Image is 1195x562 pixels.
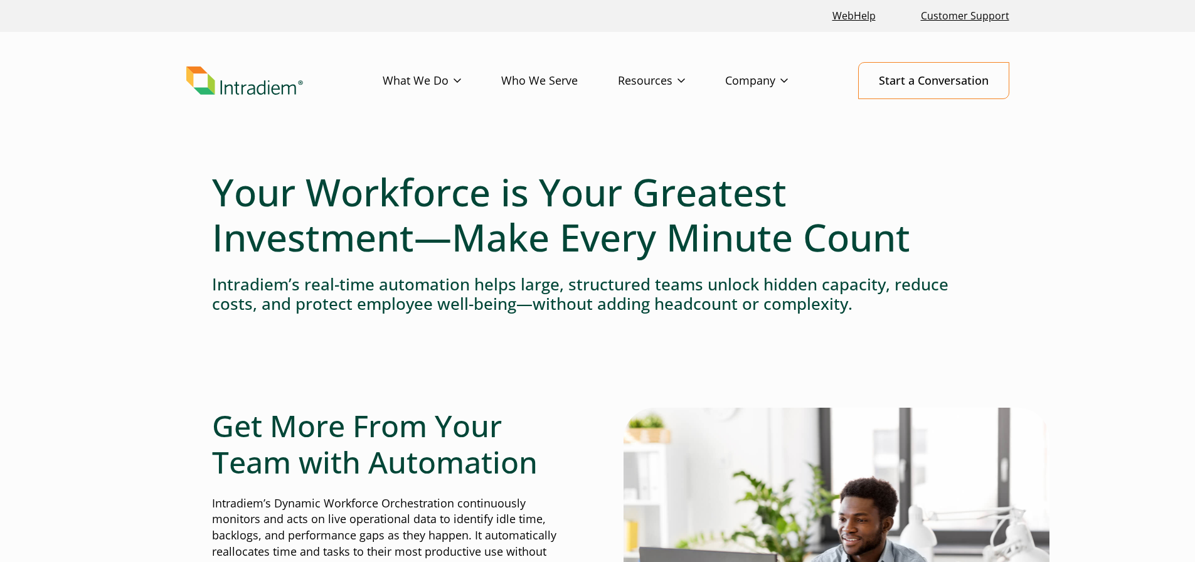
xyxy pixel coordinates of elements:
a: Link opens in a new window [827,3,881,29]
a: Company [725,63,828,99]
a: Who We Serve [501,63,618,99]
h2: Get More From Your Team with Automation [212,408,572,480]
a: Customer Support [916,3,1014,29]
h4: Intradiem’s real-time automation helps large, structured teams unlock hidden capacity, reduce cos... [212,275,984,314]
a: Link to homepage of Intradiem [186,66,383,95]
a: What We Do [383,63,501,99]
h1: Your Workforce is Your Greatest Investment—Make Every Minute Count [212,169,984,260]
a: Resources [618,63,725,99]
a: Start a Conversation [858,62,1009,99]
img: Intradiem [186,66,303,95]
